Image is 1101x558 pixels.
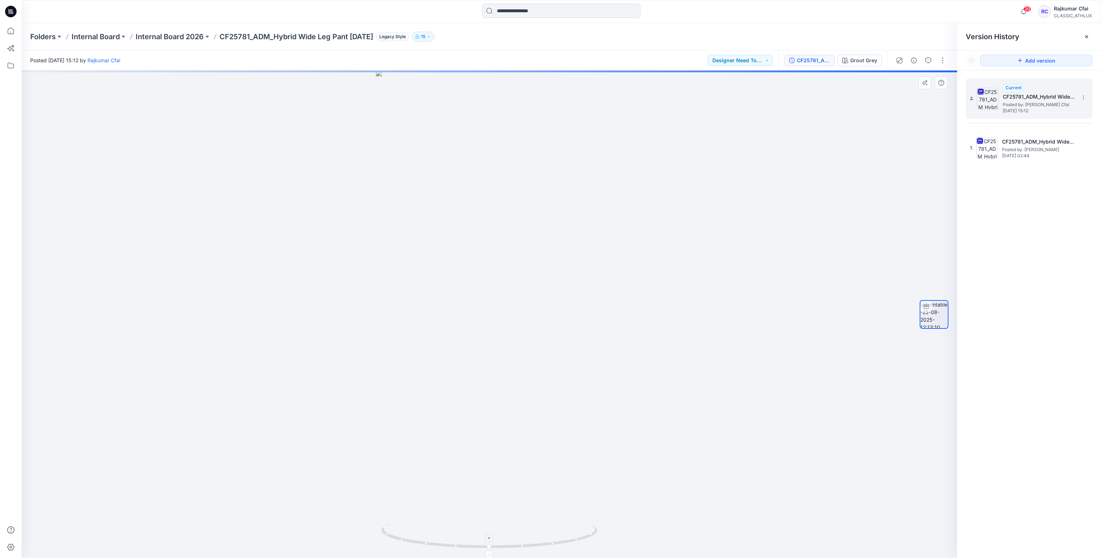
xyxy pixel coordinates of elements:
h5: CF25781_ADM_Hybrid Wide Leg Pant 25Aug25 [1003,92,1075,101]
span: Posted [DATE] 15:12 by [30,56,120,64]
span: Version History [966,32,1019,41]
button: Show Hidden Versions [966,55,977,66]
div: CLASSIC_ATHLUX [1054,13,1092,18]
div: CF25781_ADM_Hybrid Wide Leg Pant 25Aug25 [797,56,830,64]
div: RC [1038,5,1051,18]
span: [DATE] 02:44 [1002,153,1074,158]
span: Legacy Style [376,32,409,41]
img: turntable-25-08-2025-12:13:10 [920,301,948,328]
span: 20 [1023,6,1031,12]
div: Grout Grey [850,56,877,64]
span: 2. [970,95,974,102]
img: CF25781_ADM_Hybrid Wide Leg Pant 25Aug25 [977,88,998,109]
button: Grout Grey [838,55,882,66]
p: 15 [421,33,425,41]
a: Internal Board 2026 [136,32,204,42]
a: Internal Board [72,32,120,42]
button: Add version [980,55,1092,66]
button: Details [908,55,920,66]
img: CF25781_ADM_Hybrid Wide Leg Pant 24JUL25 [976,137,998,159]
span: 1. [970,145,973,151]
button: 15 [412,32,434,42]
button: CF25781_ADM_Hybrid Wide Leg Pant [DATE] [784,55,835,66]
p: CF25781_ADM_Hybrid Wide Leg Pant [DATE] [219,32,373,42]
span: [DATE] 15:12 [1003,108,1075,113]
a: Rajkumar Cfai [87,57,120,63]
h5: CF25781_ADM_Hybrid Wide Leg Pant 24JUL25 [1002,137,1074,146]
button: Close [1084,34,1089,40]
div: Rajkumar Cfai [1054,4,1092,13]
span: Posted by: Chantal Athlux [1002,146,1074,153]
span: Current [1006,85,1021,90]
span: Posted by: Rajkumar Cfai [1003,101,1075,108]
a: Folders [30,32,56,42]
button: Legacy Style [373,32,409,42]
